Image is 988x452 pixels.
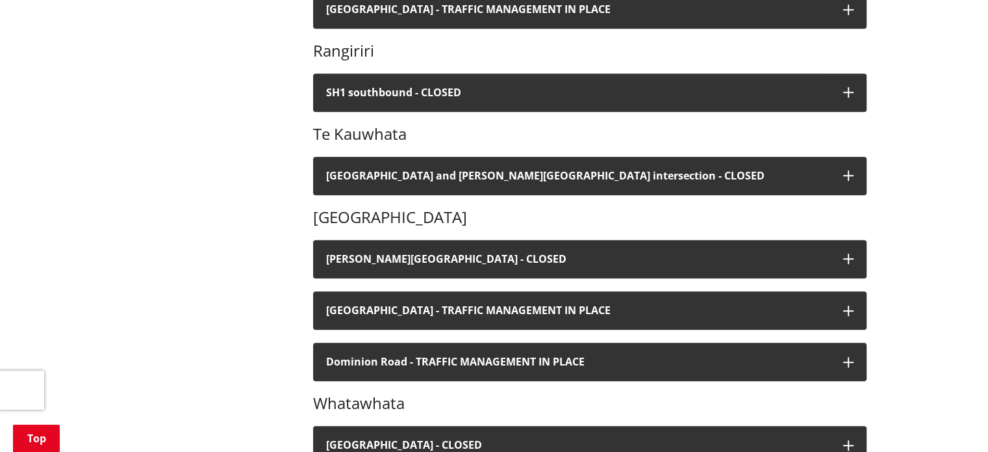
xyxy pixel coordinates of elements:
h3: Te Kauwhata [313,125,867,144]
a: Top [13,425,60,452]
h4: [GEOGRAPHIC_DATA] - CLOSED [326,439,830,451]
h4: [GEOGRAPHIC_DATA] - TRAFFIC MANAGEMENT IN PLACE [326,3,830,16]
h3: Rangiriri [313,42,867,60]
h4: SH1 southbound - CLOSED [326,86,830,99]
h4: [PERSON_NAME][GEOGRAPHIC_DATA] - CLOSED [326,253,830,265]
button: [GEOGRAPHIC_DATA] and [PERSON_NAME][GEOGRAPHIC_DATA] intersection - CLOSED [313,157,867,195]
iframe: Messenger Launcher [928,397,975,444]
h3: [GEOGRAPHIC_DATA] [313,208,867,227]
h4: [GEOGRAPHIC_DATA] and [PERSON_NAME][GEOGRAPHIC_DATA] intersection - CLOSED [326,170,830,182]
button: Dominion Road - TRAFFIC MANAGEMENT IN PLACE [313,343,867,381]
button: [PERSON_NAME][GEOGRAPHIC_DATA] - CLOSED [313,240,867,278]
button: SH1 southbound - CLOSED [313,73,867,112]
h4: Dominion Road - TRAFFIC MANAGEMENT IN PLACE [326,356,830,368]
h3: Whatawhata [313,394,867,413]
button: [GEOGRAPHIC_DATA] - TRAFFIC MANAGEMENT IN PLACE [313,291,867,330]
h4: [GEOGRAPHIC_DATA] - TRAFFIC MANAGEMENT IN PLACE [326,304,830,317]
